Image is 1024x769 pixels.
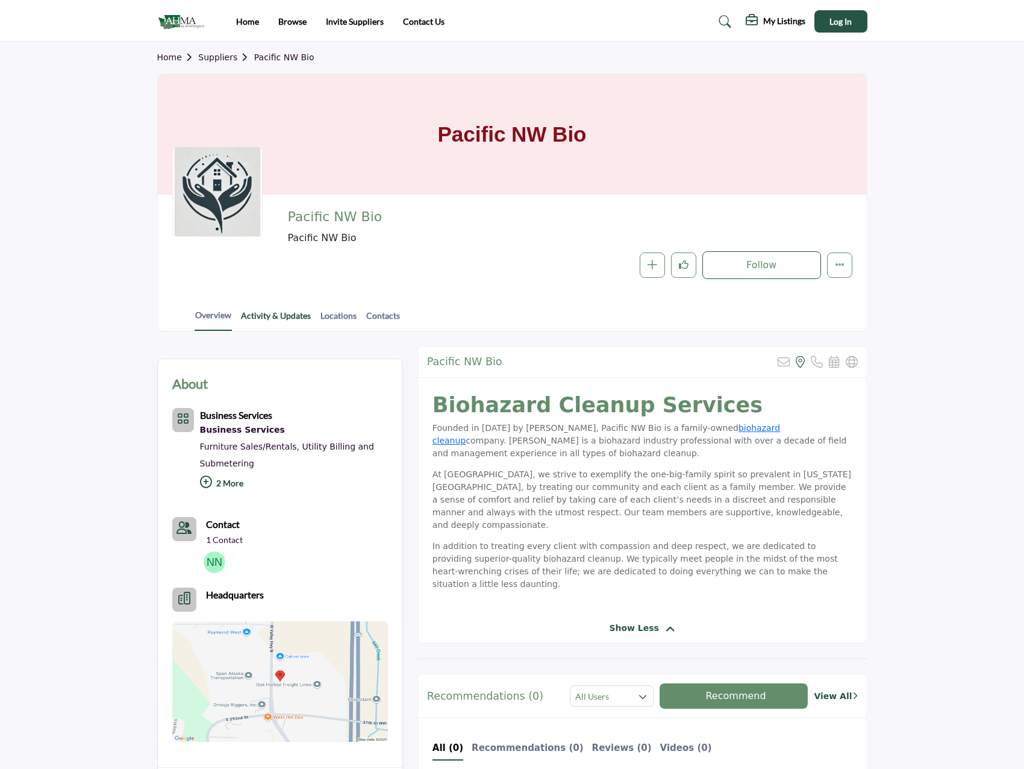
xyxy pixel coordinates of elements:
[814,10,867,33] button: Log In
[326,16,384,27] a: Invite Suppliers
[763,16,805,27] h5: My Listings
[472,742,584,753] b: Recommendations (0)
[432,540,852,591] p: In addition to treating every client with compassion and deep respect, we are dedicated to provid...
[200,409,272,421] b: Business Services
[172,517,196,541] a: Link of redirect to contact page
[320,309,357,330] a: Locations
[287,231,673,245] span: Pacific NW Bio
[432,393,763,417] strong: Biohazard Cleanup Services
[366,309,401,330] a: Contacts
[200,472,388,498] p: 2 More
[172,408,194,432] button: Category Icon
[609,622,659,635] span: Show Less
[200,422,388,438] a: Business Services
[702,251,821,279] button: Follow
[592,742,652,753] b: Reviews (0)
[671,253,696,278] button: Like
[829,16,852,27] span: Log In
[206,588,264,602] b: Headquarters
[172,374,208,394] h2: About
[200,411,272,421] a: Business Services
[172,517,196,541] button: Contact-Employee Icon
[827,253,852,278] button: More details
[254,52,314,62] a: Pacific NW Bio
[195,309,232,331] a: Overview
[575,691,609,703] h2: All Users
[403,16,445,27] a: Contact Us
[200,442,374,468] a: Utility Billing and Submetering
[206,518,240,530] b: Contact
[172,621,388,742] img: Location Map
[236,16,259,27] a: Home
[660,742,712,753] b: Videos (0)
[432,468,852,532] p: At [GEOGRAPHIC_DATA], we strive to exemplify the one-big-family spirit so prevalent in [US_STATE]...
[427,690,543,703] h2: Recommendations (0)
[427,356,502,368] h2: Pacific NW Bio
[746,14,805,29] div: My Listings
[814,690,857,703] a: View All
[204,551,225,573] img: Nicole N.
[240,309,311,330] a: Activity & Updates
[707,12,739,31] a: Search
[200,422,388,438] div: Solutions to enhance operations, streamline processes, and support financial and legal aspects of...
[287,209,619,225] h2: Pacific NW Bio
[278,16,307,27] a: Browse
[206,534,243,546] a: 1 Contact
[200,442,300,451] a: Furniture Sales/Rentals,
[206,517,240,532] a: Contact
[172,588,196,612] button: Headquarter icon
[157,52,199,62] a: Home
[705,690,766,702] span: Recommend
[198,52,254,62] a: Suppliers
[660,683,808,709] button: Recommend
[157,11,211,31] img: site Logo
[432,742,463,753] b: All (0)
[438,74,587,195] h1: Pacific NW Bio
[432,422,852,460] p: Founded in [DATE] by [PERSON_NAME], Pacific NW Bio is a family-owned company. [PERSON_NAME] is a ...
[570,685,653,707] button: All Users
